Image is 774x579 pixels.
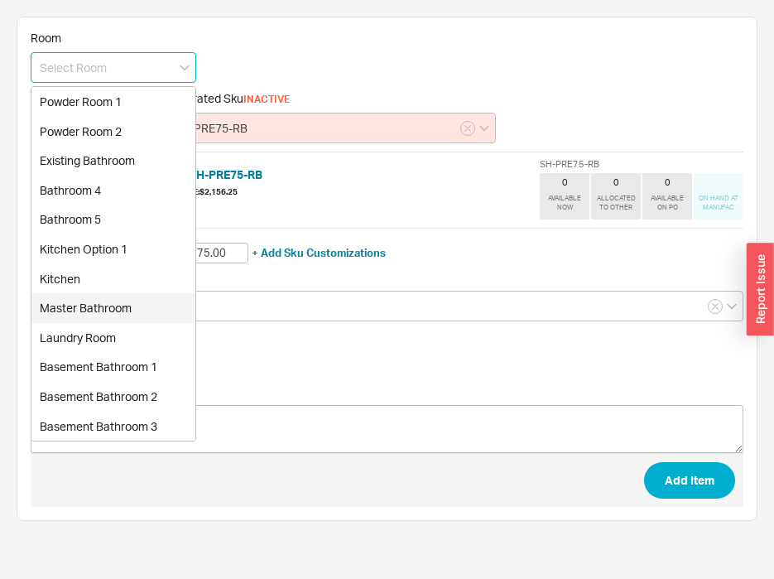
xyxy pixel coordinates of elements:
div: Powder Room 2 [31,117,195,147]
div: AVAILABLE NOW [543,194,586,212]
button: + Add Sku Customizations [252,245,386,260]
div: Master Bathroom [31,293,195,323]
div: Bathroom 4 [31,176,195,205]
div: Basement Bathroom 1 [31,352,195,382]
div: 0 [613,176,619,188]
span: Add Item [665,470,714,490]
div: Existing Bathroom [31,146,195,176]
svg: close menu [180,65,190,71]
div: Kitchen [31,264,195,294]
div: 0 [562,176,568,188]
div: AVAILABLE ON PO [646,194,689,212]
textarea: Line Notes [31,405,743,453]
span: Line Notes [31,384,743,398]
input: Enter 3 letters to search [165,113,496,143]
span: Room [31,31,61,45]
svg: open menu [479,125,489,132]
div: ALLOCATED TO OTHER [594,194,637,212]
div: SH-PRE75-RB [540,161,743,168]
div: Bathroom 5 [31,205,195,234]
svg: open menu [727,303,737,310]
input: Select an Option [31,291,743,321]
span: Quantity [31,330,743,345]
button: Add Item [644,462,735,499]
div: Basement Bathroom 3 [31,412,195,441]
div: Powder Room 1 [31,87,195,117]
div: 0 [665,176,671,188]
div: Kitchen Option 1 [31,234,195,264]
span: INACTIVE [243,93,290,105]
span: Generated Sku [165,91,243,105]
div: Laundry Room [31,323,195,353]
div: ON HAND AT MANUFAC [697,194,740,212]
input: Select Room [31,52,196,83]
div: Basement Bathroom 2 [31,382,195,412]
